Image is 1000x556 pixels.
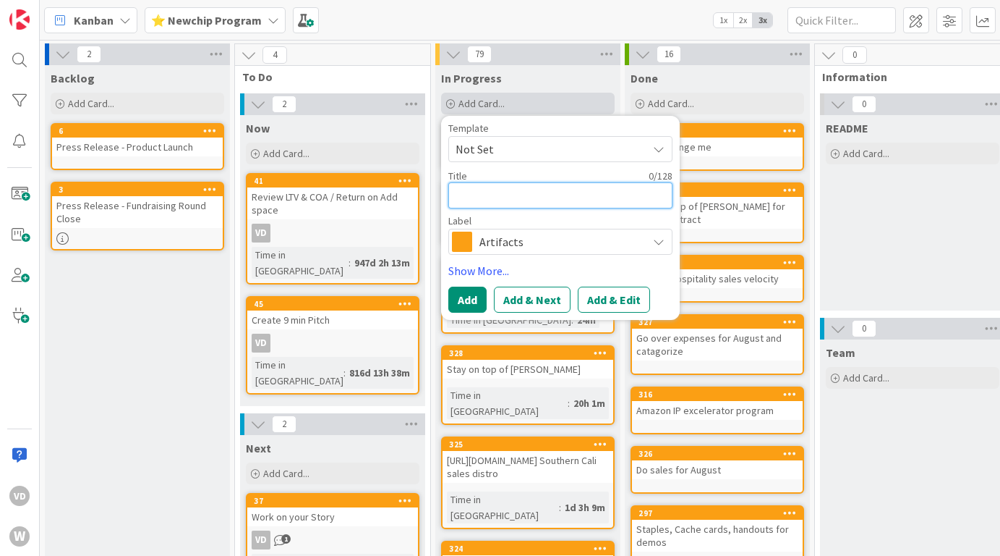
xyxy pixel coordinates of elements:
div: Work on your Story [247,507,418,526]
span: 0 [852,96,876,113]
div: Review LTV & COA / Return on Add space [247,188,418,219]
div: 324 [449,544,613,554]
div: Go over expenses for August and catagorize [632,329,803,361]
div: 321Stay on top of [PERSON_NAME] for ALTRD contract [632,184,803,229]
div: 311 [638,258,803,268]
div: 1d 3h 9m [561,500,609,515]
div: Time in [GEOGRAPHIC_DATA] [252,357,343,389]
span: To Do [242,69,412,84]
div: 324 [443,542,613,555]
div: VD [247,334,418,353]
a: Show More... [448,262,672,279]
div: 45Create 9 min Pitch [247,298,418,329]
div: Press Release - Fundraising Round Close [52,196,223,228]
div: 321 [632,184,803,197]
div: Amazon IP excelerator program [632,401,803,420]
div: 37 [247,494,418,507]
div: 298 [638,126,803,136]
div: 20h 1m [570,395,609,411]
div: 816d 13h 38m [346,365,414,381]
div: 297 [638,508,803,518]
div: 326 [638,449,803,459]
span: Backlog [51,71,95,85]
div: Time in [GEOGRAPHIC_DATA] [252,247,349,279]
span: Team [826,345,855,360]
div: Staples, Cache cards, handouts for demos [632,520,803,552]
a: 328Stay on top of [PERSON_NAME]Time in [GEOGRAPHIC_DATA]:20h 1m [441,345,615,425]
span: Label [448,216,471,226]
div: 3Press Release - Fundraising Round Close [52,183,223,228]
div: VD [247,531,418,549]
div: 298 [632,125,803,138]
span: 2x [733,13,753,28]
div: 328 [449,348,613,358]
span: Add Card... [263,467,309,480]
div: 321 [638,185,803,195]
input: Quick Filter... [787,7,896,33]
div: Time in [GEOGRAPHIC_DATA] [447,387,568,419]
div: VD [252,224,270,243]
span: : [571,312,573,328]
span: 3x [753,13,772,28]
span: 0 [842,46,867,64]
span: 1 [281,534,291,544]
div: 298Update range me [632,125,803,156]
a: 3Press Release - Fundraising Round Close [51,182,224,250]
div: Update range me [632,138,803,156]
div: VD [247,224,418,243]
div: 311 [632,256,803,269]
div: Press Release - Product Launch [52,138,223,156]
div: 37Work on your Story [247,494,418,526]
div: 41 [254,176,418,186]
div: 41 [247,174,418,188]
span: Add Card... [843,147,889,160]
span: : [349,255,351,271]
a: 327Go over expenses for August and catagorize [631,314,804,375]
div: Do sales for August [632,460,803,479]
div: 0 / 128 [471,169,672,182]
div: 325 [449,439,613,450]
div: Time in [GEOGRAPHIC_DATA] [447,312,571,328]
span: Kanban [74,12,114,29]
span: Template [448,123,489,133]
button: Add [448,287,487,313]
div: [URL][DOMAIN_NAME] Southern Cali sales distro [443,451,613,483]
a: 298Update range me [631,123,804,171]
div: 45 [247,298,418,311]
span: 79 [467,46,492,63]
span: 1x [714,13,733,28]
div: W [9,526,30,547]
div: 326Do sales for August [632,447,803,479]
button: Add & Next [494,287,570,313]
div: 327 [638,317,803,327]
div: 24m [573,312,599,328]
div: 316 [638,389,803,400]
span: Add Card... [843,371,889,384]
span: Add Card... [648,97,694,110]
label: Title [448,169,467,182]
a: 45Create 9 min PitchVDTime in [GEOGRAPHIC_DATA]:816d 13h 38m [246,296,419,395]
div: VD [252,334,270,353]
span: In Progress [441,71,502,85]
a: 41Review LTV & COA / Return on Add spaceVDTime in [GEOGRAPHIC_DATA]:947d 2h 13m [246,173,419,285]
button: Add & Edit [578,287,650,313]
div: 297 [632,507,803,520]
div: 45 [254,299,418,309]
span: Done [631,71,658,85]
a: 6Press Release - Product Launch [51,123,224,170]
span: : [559,500,561,515]
div: Time in [GEOGRAPHIC_DATA] [447,492,559,523]
div: 325 [443,438,613,451]
div: Stay on top of [PERSON_NAME] [443,360,613,379]
span: 2 [272,96,296,113]
div: 326 [632,447,803,460]
div: Update Hospitality sales velocity [632,269,803,288]
span: Now [246,121,270,135]
div: 41Review LTV & COA / Return on Add space [247,174,418,219]
span: Add Card... [458,97,505,110]
span: 4 [262,46,287,64]
a: 316Amazon IP excelerator program [631,387,804,434]
div: 327Go over expenses for August and catagorize [632,316,803,361]
span: 16 [657,46,681,63]
b: ⭐ Newchip Program [151,13,262,28]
